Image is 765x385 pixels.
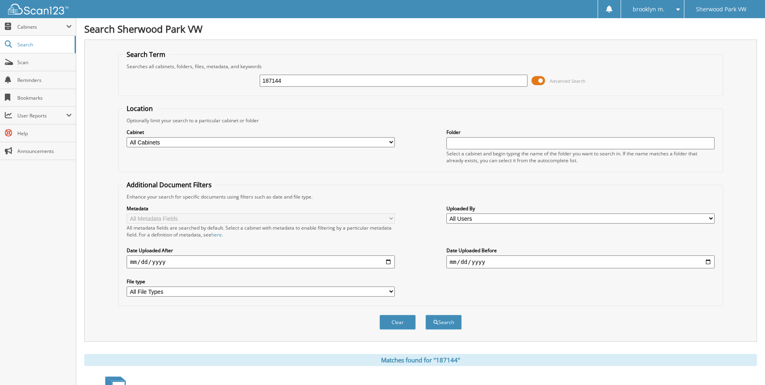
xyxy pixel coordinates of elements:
span: Announcements [17,148,72,155]
button: Clear [379,315,416,330]
label: File type [127,278,395,285]
span: User Reports [17,112,66,119]
span: Bookmarks [17,94,72,101]
legend: Additional Document Filters [123,180,216,189]
span: Search [17,41,71,48]
label: Cabinet [127,129,395,136]
span: brooklyn m. [633,7,665,12]
input: start [127,255,395,268]
div: Searches all cabinets, folders, files, metadata, and keywords [123,63,718,70]
h1: Search Sherwood Park VW [84,22,757,36]
span: Scan [17,59,72,66]
label: Metadata [127,205,395,212]
span: Help [17,130,72,137]
label: Date Uploaded Before [446,247,715,254]
legend: Location [123,104,157,113]
img: scan123-logo-white.svg [8,4,69,15]
label: Uploaded By [446,205,715,212]
span: Reminders [17,77,72,84]
a: here [211,231,222,238]
span: Advanced Search [550,78,586,84]
legend: Search Term [123,50,169,59]
span: Sherwood Park VW [696,7,746,12]
input: end [446,255,715,268]
label: Folder [446,129,715,136]
div: Select a cabinet and begin typing the name of the folder you want to search in. If the name match... [446,150,715,164]
label: Date Uploaded After [127,247,395,254]
div: Matches found for "187144" [84,354,757,366]
button: Search [425,315,462,330]
div: All metadata fields are searched by default. Select a cabinet with metadata to enable filtering b... [127,224,395,238]
div: Optionally limit your search to a particular cabinet or folder [123,117,718,124]
div: Enhance your search for specific documents using filters such as date and file type. [123,193,718,200]
span: Cabinets [17,23,66,30]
